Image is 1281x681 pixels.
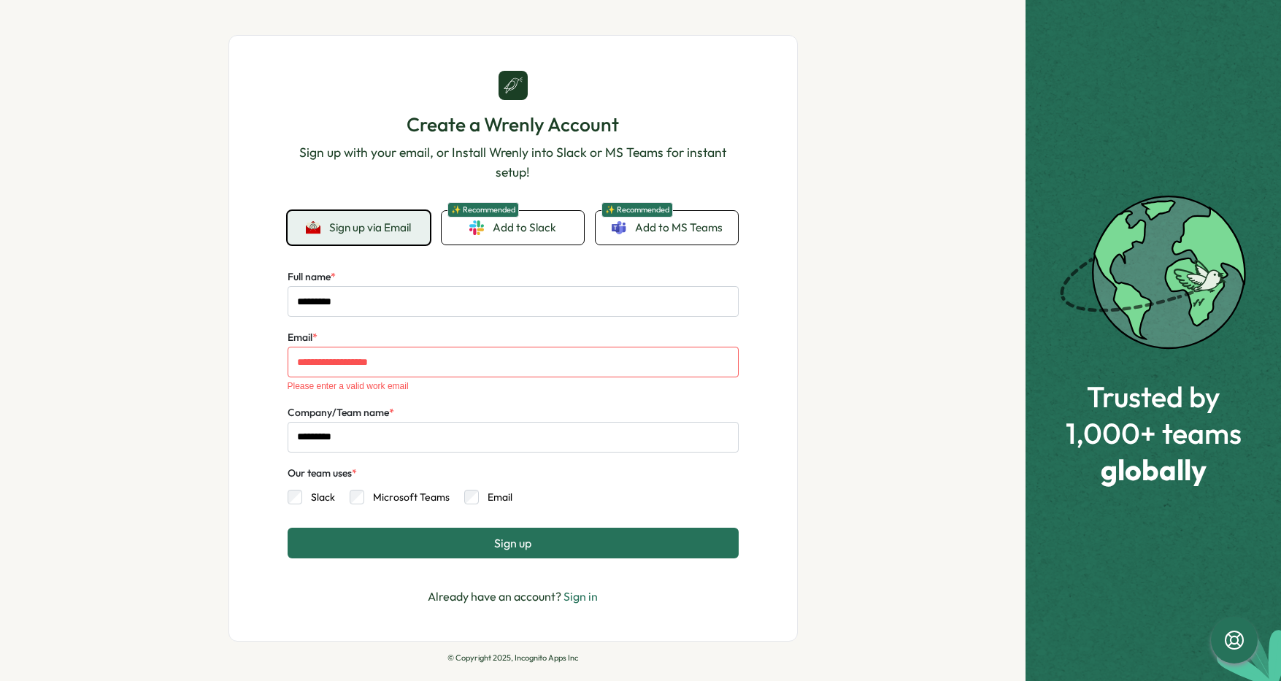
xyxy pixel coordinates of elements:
[493,220,556,236] span: Add to Slack
[302,490,335,504] label: Slack
[1066,417,1242,449] span: 1,000+ teams
[288,405,394,421] label: Company/Team name
[635,220,723,236] span: Add to MS Teams
[288,112,739,137] h1: Create a Wrenly Account
[228,653,798,663] p: © Copyright 2025, Incognito Apps Inc
[288,381,739,391] div: Please enter a valid work email
[563,589,598,604] a: Sign in
[288,211,430,245] button: Sign up via Email
[1066,453,1242,485] span: globally
[447,202,519,218] span: ✨ Recommended
[288,269,336,285] label: Full name
[288,330,318,346] label: Email
[329,221,411,234] span: Sign up via Email
[479,490,512,504] label: Email
[364,490,450,504] label: Microsoft Teams
[288,143,739,182] p: Sign up with your email, or Install Wrenly into Slack or MS Teams for instant setup!
[596,211,738,245] a: ✨ RecommendedAdd to MS Teams
[288,528,739,558] button: Sign up
[494,536,531,550] span: Sign up
[601,202,673,218] span: ✨ Recommended
[288,466,357,482] div: Our team uses
[428,588,598,606] p: Already have an account?
[1066,380,1242,412] span: Trusted by
[442,211,584,245] a: ✨ RecommendedAdd to Slack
